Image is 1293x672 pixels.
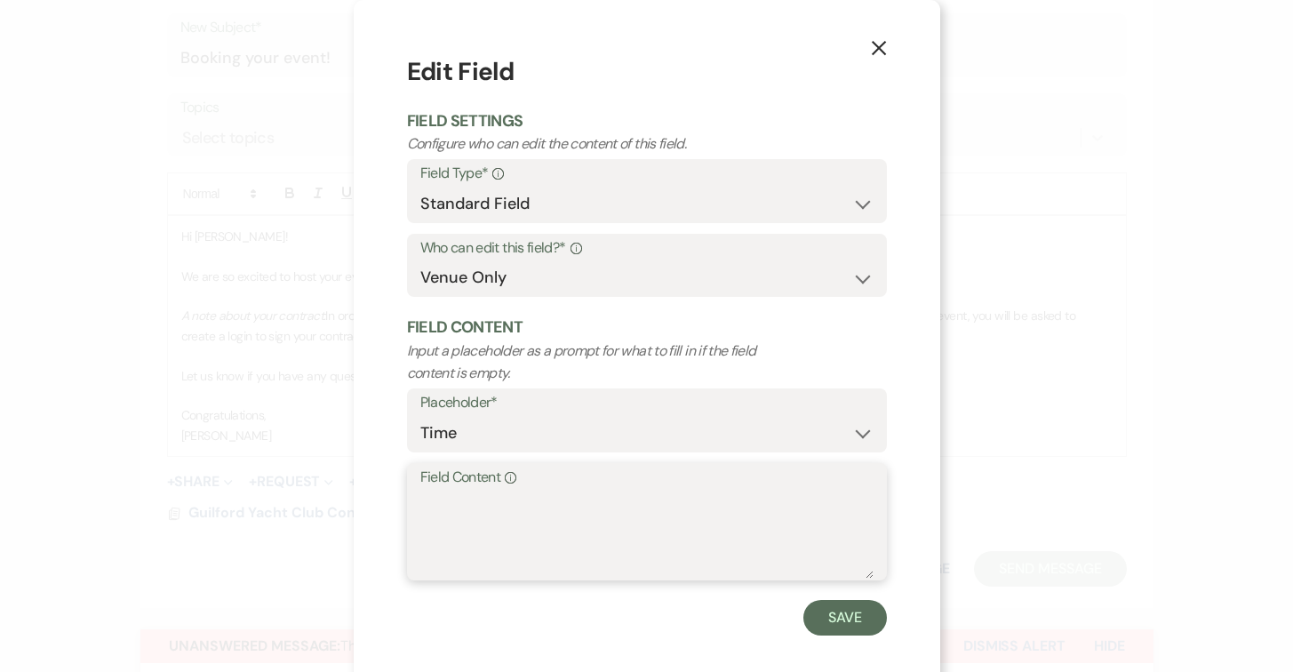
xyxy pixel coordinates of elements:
button: Save [803,600,887,636]
label: Placeholder* [420,390,874,416]
label: Field Type* [420,161,874,187]
h1: Edit Field [407,53,887,91]
h2: Field Content [407,316,887,339]
p: Configure who can edit the content of this field. [407,132,791,156]
p: Input a placeholder as a prompt for what to fill in if the field content is empty. [407,340,791,385]
label: Who can edit this field?* [420,236,874,261]
label: Field Content [420,465,874,491]
h2: Field Settings [407,110,887,132]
